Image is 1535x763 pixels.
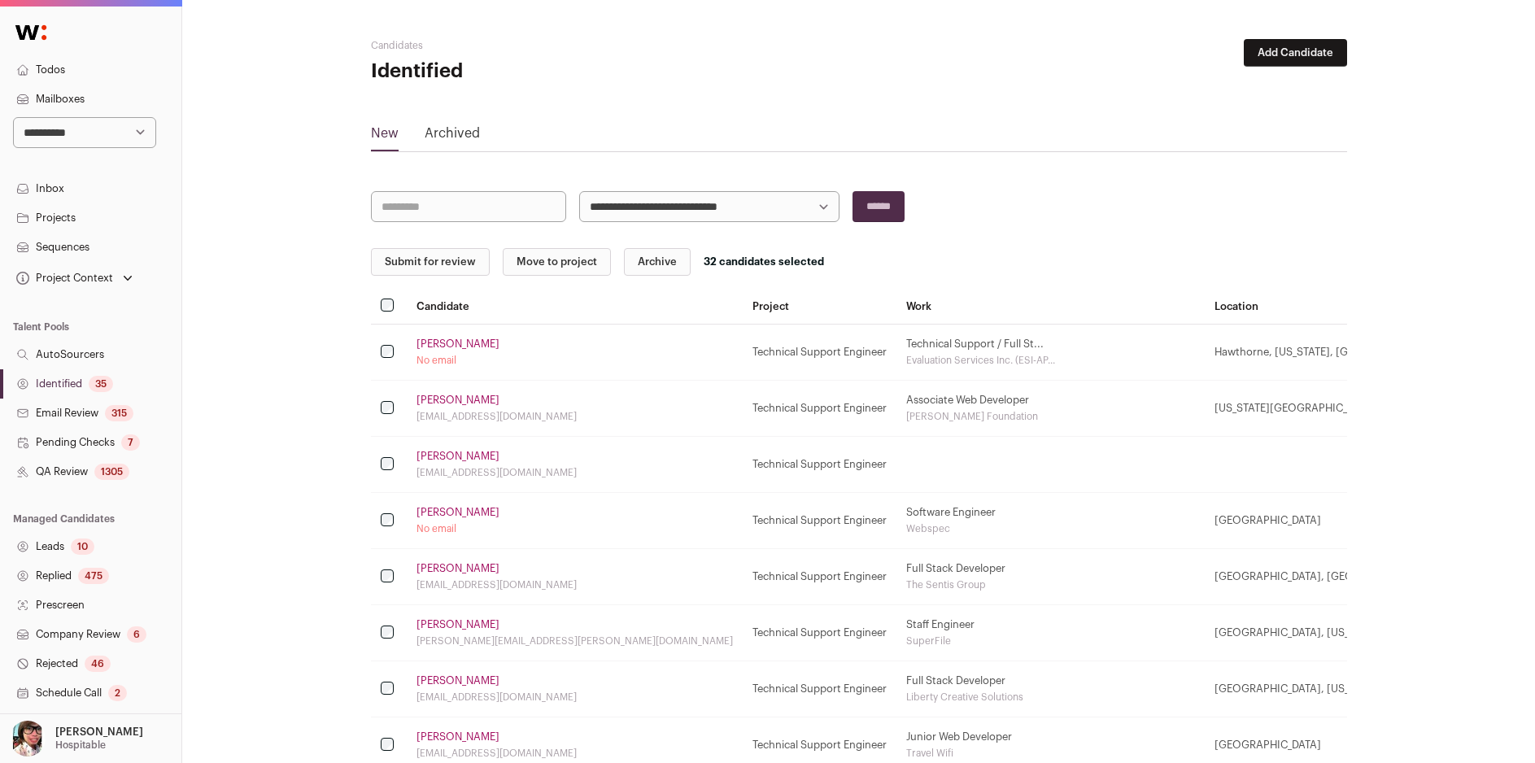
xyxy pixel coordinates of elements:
[416,450,499,463] a: [PERSON_NAME]
[896,381,1205,437] td: Associate Web Developer
[7,721,146,756] button: Open dropdown
[85,656,111,672] div: 46
[71,538,94,555] div: 10
[371,39,696,52] h2: Candidates
[7,16,55,49] img: Wellfound
[416,466,733,479] div: [EMAIL_ADDRESS][DOMAIN_NAME]
[906,354,1195,367] div: Evaluation Services Inc. (ESI-AP...
[416,578,733,591] div: [EMAIL_ADDRESS][DOMAIN_NAME]
[416,354,733,367] div: No email
[416,747,733,760] div: [EMAIL_ADDRESS][DOMAIN_NAME]
[108,685,127,701] div: 2
[1244,39,1347,67] button: Add Candidate
[416,506,499,519] a: [PERSON_NAME]
[94,464,129,480] div: 1305
[503,248,611,276] button: Move to project
[743,325,896,381] td: Technical Support Engineer
[89,376,113,392] div: 35
[896,289,1205,325] th: Work
[78,568,109,584] div: 475
[121,434,140,451] div: 7
[896,605,1205,661] td: Staff Engineer
[743,289,896,325] th: Project
[127,626,146,643] div: 6
[704,255,824,268] div: 32 candidates selected
[743,661,896,717] td: Technical Support Engineer
[416,634,733,647] div: [PERSON_NAME][EMAIL_ADDRESS][PERSON_NAME][DOMAIN_NAME]
[13,272,113,285] div: Project Context
[10,721,46,756] img: 14759586-medium_jpg
[906,747,1195,760] div: Travel Wifi
[896,661,1205,717] td: Full Stack Developer
[906,522,1195,535] div: Webspec
[371,248,490,276] button: Submit for review
[906,634,1195,647] div: SuperFile
[416,522,733,535] div: No email
[624,248,691,276] button: Archive
[407,289,743,325] th: Candidate
[743,437,896,493] td: Technical Support Engineer
[416,410,733,423] div: [EMAIL_ADDRESS][DOMAIN_NAME]
[896,325,1205,381] td: Technical Support / Full St...
[743,549,896,605] td: Technical Support Engineer
[906,691,1195,704] div: Liberty Creative Solutions
[416,618,499,631] a: [PERSON_NAME]
[416,338,499,351] a: [PERSON_NAME]
[55,726,143,739] p: [PERSON_NAME]
[743,605,896,661] td: Technical Support Engineer
[425,124,480,150] a: Archived
[743,381,896,437] td: Technical Support Engineer
[416,674,499,687] a: [PERSON_NAME]
[896,493,1205,549] td: Software Engineer
[416,691,733,704] div: [EMAIL_ADDRESS][DOMAIN_NAME]
[105,405,133,421] div: 315
[371,124,399,150] a: New
[906,410,1195,423] div: [PERSON_NAME] Foundation
[416,394,499,407] a: [PERSON_NAME]
[371,59,696,85] h1: Identified
[416,730,499,743] a: [PERSON_NAME]
[896,549,1205,605] td: Full Stack Developer
[416,562,499,575] a: [PERSON_NAME]
[13,267,136,290] button: Open dropdown
[55,739,106,752] p: Hospitable
[906,578,1195,591] div: The Sentis Group
[743,493,896,549] td: Technical Support Engineer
